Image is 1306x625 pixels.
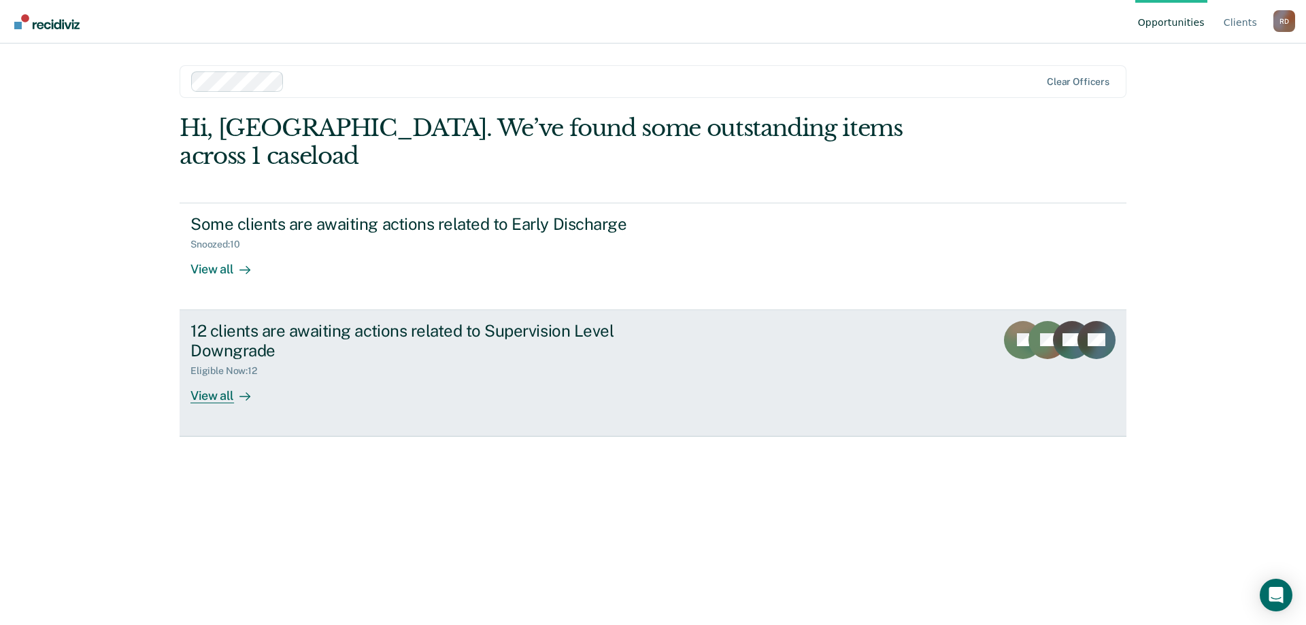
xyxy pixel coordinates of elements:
[190,321,668,360] div: 12 clients are awaiting actions related to Supervision Level Downgrade
[180,114,937,170] div: Hi, [GEOGRAPHIC_DATA]. We’ve found some outstanding items across 1 caseload
[1047,76,1109,88] div: Clear officers
[190,239,251,250] div: Snoozed : 10
[1273,10,1295,32] div: R D
[1260,579,1292,611] div: Open Intercom Messenger
[180,203,1126,310] a: Some clients are awaiting actions related to Early DischargeSnoozed:10View all
[190,250,267,277] div: View all
[14,14,80,29] img: Recidiviz
[190,365,268,377] div: Eligible Now : 12
[190,377,267,403] div: View all
[1273,10,1295,32] button: Profile dropdown button
[190,214,668,234] div: Some clients are awaiting actions related to Early Discharge
[180,310,1126,437] a: 12 clients are awaiting actions related to Supervision Level DowngradeEligible Now:12View all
